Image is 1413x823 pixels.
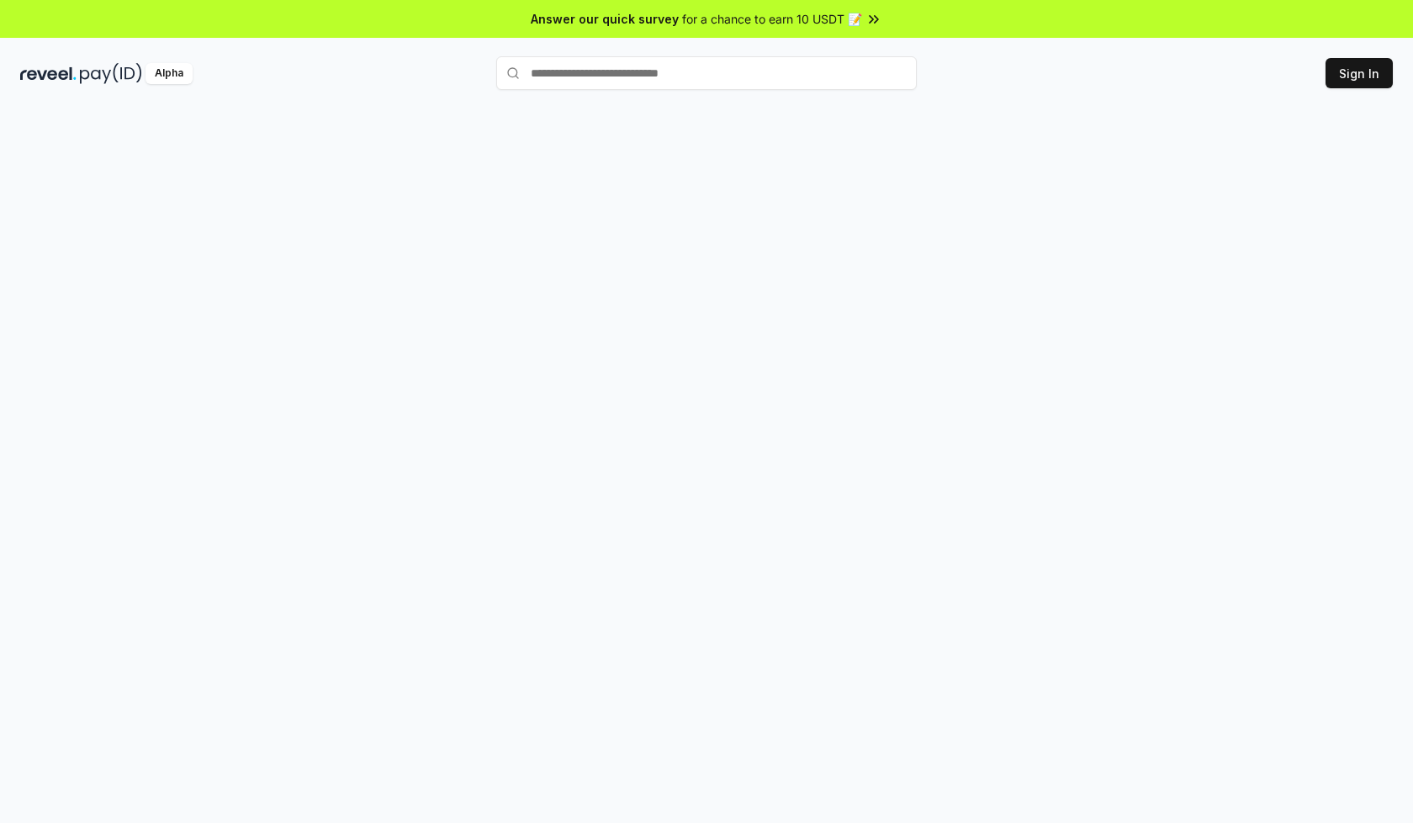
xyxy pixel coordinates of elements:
[20,63,77,84] img: reveel_dark
[682,10,862,28] span: for a chance to earn 10 USDT 📝
[1326,58,1393,88] button: Sign In
[146,63,193,84] div: Alpha
[531,10,679,28] span: Answer our quick survey
[80,63,142,84] img: pay_id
